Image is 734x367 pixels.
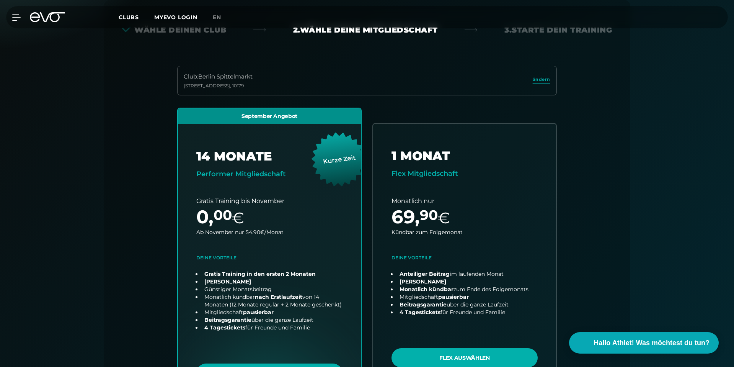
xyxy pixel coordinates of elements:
a: Clubs [119,13,154,21]
span: Hallo Athlet! Was möchtest du tun? [594,338,710,348]
div: Club : Berlin Spittelmarkt [184,72,253,81]
a: en [213,13,230,22]
span: en [213,14,221,21]
button: Hallo Athlet! Was möchtest du tun? [569,332,719,354]
div: [STREET_ADDRESS] , 10179 [184,83,253,89]
span: ändern [533,76,550,83]
span: Clubs [119,14,139,21]
a: MYEVO LOGIN [154,14,197,21]
a: ändern [533,76,550,85]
